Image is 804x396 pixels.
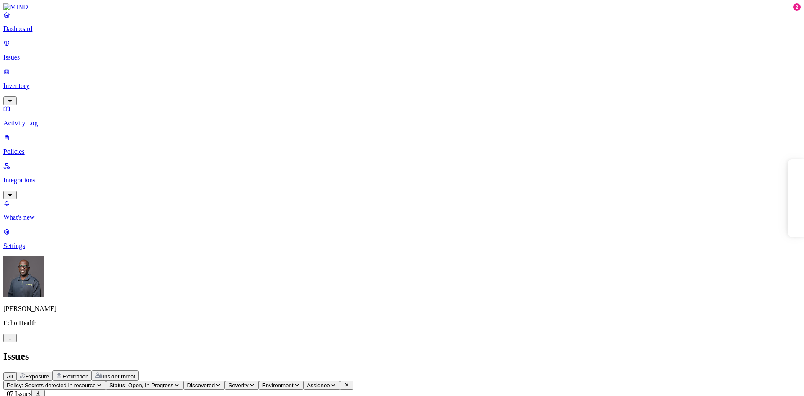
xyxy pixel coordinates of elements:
[3,119,801,127] p: Activity Log
[793,3,801,11] div: 2
[3,305,801,313] p: [PERSON_NAME]
[3,242,801,250] p: Settings
[3,148,801,155] p: Policies
[262,382,294,388] span: Environment
[228,382,248,388] span: Severity
[3,11,801,33] a: Dashboard
[3,199,801,221] a: What's new
[3,3,28,11] img: MIND
[7,382,96,388] span: Policy: Secrets detected in resource
[3,228,801,250] a: Settings
[3,39,801,61] a: Issues
[3,54,801,61] p: Issues
[3,256,44,297] img: Gregory Thomas
[3,68,801,104] a: Inventory
[3,3,801,11] a: MIND
[3,82,801,90] p: Inventory
[7,373,13,380] span: All
[3,25,801,33] p: Dashboard
[3,162,801,198] a: Integrations
[109,382,173,388] span: Status: Open, In Progress
[307,382,330,388] span: Assignee
[62,373,88,380] span: Exfiltration
[3,351,801,362] h2: Issues
[3,319,801,327] p: Echo Health
[26,373,49,380] span: Exposure
[3,214,801,221] p: What's new
[3,134,801,155] a: Policies
[3,105,801,127] a: Activity Log
[103,373,135,380] span: Insider threat
[187,382,215,388] span: Discovered
[3,176,801,184] p: Integrations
